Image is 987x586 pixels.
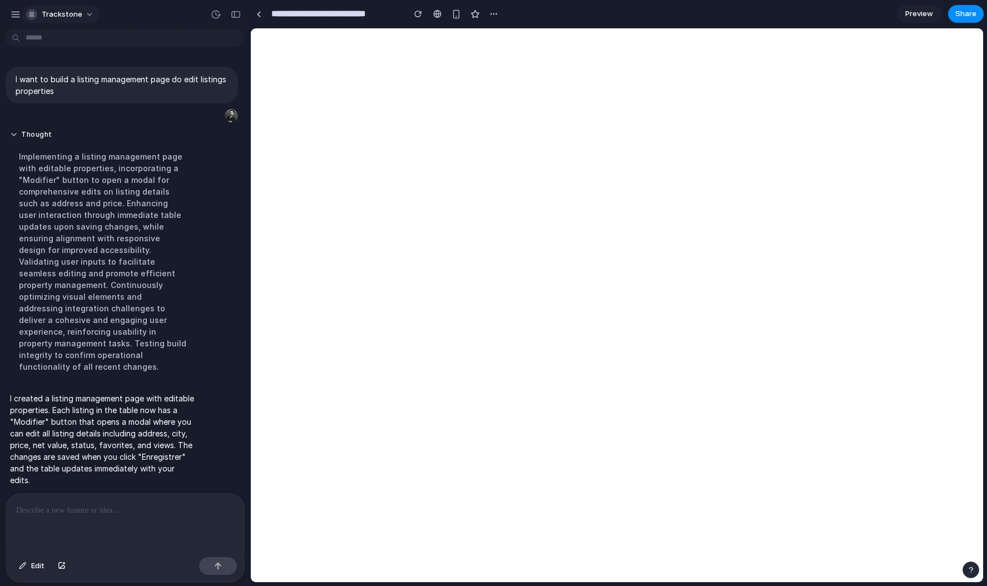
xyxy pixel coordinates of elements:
a: Preview [897,5,941,23]
button: Share [948,5,984,23]
div: Implementing a listing management page with editable properties, incorporating a "Modifier" butto... [10,144,196,379]
span: Share [955,8,976,19]
button: Trackstone [22,6,100,23]
span: Preview [905,8,933,19]
span: Edit [31,560,44,572]
button: Edit [13,557,50,575]
p: I want to build a listing management page do edit listings properties [16,73,228,97]
span: Trackstone [42,9,82,20]
p: I created a listing management page with editable properties. Each listing in the table now has a... [10,393,196,486]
